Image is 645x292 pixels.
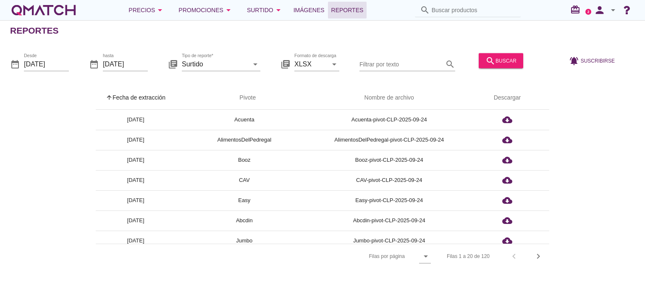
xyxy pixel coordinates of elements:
[128,5,165,15] div: Precios
[96,130,176,150] td: [DATE]
[182,57,249,71] input: Tipo de reporte*
[485,55,496,66] i: search
[531,249,546,264] button: Next page
[591,4,608,16] i: person
[96,150,176,170] td: [DATE]
[176,231,313,251] td: Jumbo
[445,59,455,69] i: search
[96,231,176,251] td: [DATE]
[168,59,178,69] i: library_books
[313,150,465,170] td: Booz-pivot-CLP-2025-09-24
[569,55,581,66] i: notifications_active
[96,210,176,231] td: [DATE]
[502,155,512,165] i: cloud_download
[313,231,465,251] td: Jumbo-pivot-CLP-2025-09-24
[313,86,465,110] th: Nombre de archivo: Not sorted.
[176,210,313,231] td: Abcdin
[176,130,313,150] td: AlimentosDelPedregal
[89,59,99,69] i: date_range
[290,2,328,18] a: Imágenes
[562,53,621,68] button: Suscribirse
[176,150,313,170] td: Booz
[96,170,176,190] td: [DATE]
[420,5,430,15] i: search
[502,175,512,185] i: cloud_download
[122,2,172,18] button: Precios
[313,110,465,130] td: Acuenta-pivot-CLP-2025-09-24
[176,170,313,190] td: CAV
[176,86,313,110] th: Pivote: Not sorted. Activate to sort ascending.
[313,190,465,210] td: Easy-pivot-CLP-2025-09-24
[485,55,517,66] div: buscar
[533,251,543,261] i: chevron_right
[247,5,283,15] div: Surtido
[178,5,233,15] div: Promociones
[313,130,465,150] td: AlimentosDelPedregal-pivot-CLP-2025-09-24
[313,210,465,231] td: Abcdin-pivot-CLP-2025-09-24
[502,135,512,145] i: cloud_download
[502,195,512,205] i: cloud_download
[294,5,325,15] span: Imágenes
[479,53,523,68] button: buscar
[273,5,283,15] i: arrow_drop_down
[10,59,20,69] i: date_range
[103,57,148,71] input: hasta
[502,236,512,246] i: cloud_download
[331,5,364,15] span: Reportes
[24,57,69,71] input: Desde
[172,2,240,18] button: Promociones
[240,2,290,18] button: Surtido
[329,59,339,69] i: arrow_drop_down
[587,10,590,13] text: 2
[328,2,367,18] a: Reportes
[313,170,465,190] td: CAV-pivot-CLP-2025-09-24
[585,9,591,15] a: 2
[502,216,512,226] i: cloud_download
[10,2,77,18] a: white-qmatch-logo
[465,86,549,110] th: Descargar: Not sorted.
[176,110,313,130] td: Acuenta
[447,253,490,260] div: Filas 1 a 20 de 120
[421,251,431,261] i: arrow_drop_down
[96,86,176,110] th: Fecha de extracción: Sorted ascending. Activate to sort descending.
[223,5,233,15] i: arrow_drop_down
[176,190,313,210] td: Easy
[281,59,291,69] i: library_books
[294,57,328,71] input: Formato de descarga
[581,57,615,64] span: Suscribirse
[359,57,443,71] input: Filtrar por texto
[432,3,516,17] input: Buscar productos
[608,5,618,15] i: arrow_drop_down
[285,244,431,268] div: Filas por página
[96,110,176,130] td: [DATE]
[96,190,176,210] td: [DATE]
[155,5,165,15] i: arrow_drop_down
[250,59,260,69] i: arrow_drop_down
[106,94,113,101] i: arrow_upward
[502,115,512,125] i: cloud_download
[570,5,584,15] i: redeem
[10,24,59,37] h2: Reportes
